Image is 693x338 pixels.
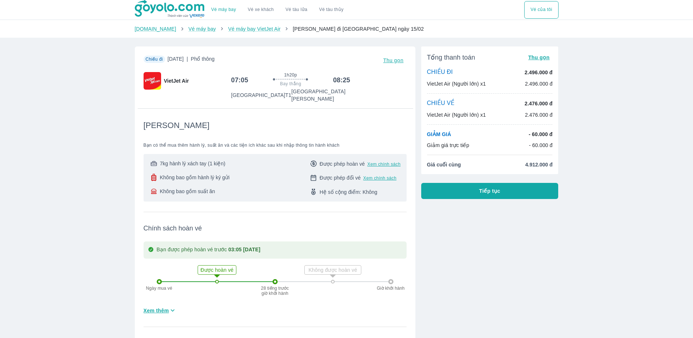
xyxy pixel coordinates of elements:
strong: 03:05 [DATE] [228,247,260,252]
p: Giờ khởi hành [374,286,407,291]
button: Tiếp tục [421,183,559,199]
p: Không được hoàn vé [305,266,360,274]
span: Xem thêm [144,307,169,314]
span: Giá cuối cùng [427,161,461,168]
span: Tiếp tục [479,187,500,195]
span: Không bao gồm hành lý ký gửi [160,174,229,181]
p: - 60.000 đ [529,131,552,138]
p: [GEOGRAPHIC_DATA][PERSON_NAME] [291,88,350,102]
span: 4.912.000 đ [525,161,553,168]
p: Ngày mua vé [143,286,176,291]
p: VietJet Air (Người lớn) x1 [427,111,486,119]
span: VietJet Air [164,77,189,84]
p: - 60.000 đ [529,142,553,149]
button: Xem chính sách [363,175,396,181]
span: Chính sách hoàn vé [144,224,407,233]
a: Vé máy bay [211,7,236,12]
span: | [187,56,188,62]
p: Giảm giá trực tiếp [427,142,469,149]
span: Thu gọn [383,57,404,63]
p: GIẢM GIÁ [427,131,451,138]
span: Bạn có thể mua thêm hành lý, suất ăn và các tiện ích khác sau khi nhập thông tin hành khách [144,142,407,148]
span: Được phép đổi vé [320,174,361,181]
span: Hệ số cộng điểm: Không [320,188,377,196]
a: Vé máy bay [189,26,216,32]
p: CHIỀU ĐI [427,68,453,76]
a: Vé tàu lửa [280,1,313,19]
button: Vé tàu thủy [313,1,349,19]
button: Thu gọn [380,55,407,65]
span: [PERSON_NAME] [144,120,210,131]
span: Được phép hoàn vé [320,160,365,168]
p: CHIỀU VỀ [427,99,455,108]
span: Không bao gồm suất ăn [160,188,215,195]
button: Xem thêm [141,304,180,316]
a: [DOMAIN_NAME] [135,26,176,32]
span: 1h20p [284,72,297,78]
span: [PERSON_NAME] đi [GEOGRAPHIC_DATA] ngày 15/02 [293,26,424,32]
p: 2.496.000 đ [525,69,552,76]
span: Bay thẳng [280,81,301,87]
p: [GEOGRAPHIC_DATA] T1 [231,91,291,99]
p: Bạn được phép hoàn vé trước [157,246,260,254]
a: Vé máy bay VietJet Air [228,26,280,32]
span: [DATE] [168,55,215,65]
button: Vé của tôi [524,1,558,19]
button: Xem chính sách [368,161,401,167]
p: 2.496.000 đ [525,80,553,87]
p: 2.476.000 đ [525,100,552,107]
span: Tổng thanh toán [427,53,475,62]
span: Phổ thông [191,56,214,62]
button: Thu gọn [525,52,553,63]
a: Vé xe khách [248,7,274,12]
p: VietJet Air (Người lớn) x1 [427,80,486,87]
div: choose transportation mode [205,1,349,19]
h6: 08:25 [333,76,350,84]
div: choose transportation mode [524,1,558,19]
p: 28 tiếng trước giờ khởi hành [260,286,290,296]
h6: 07:05 [231,76,248,84]
span: 7kg hành lý xách tay (1 kiện) [160,160,225,167]
p: Được hoàn vé [199,266,235,274]
nav: breadcrumb [135,25,559,33]
p: 2.476.000 đ [525,111,553,119]
span: Chiều đi [145,57,163,62]
span: Thu gọn [528,55,550,60]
